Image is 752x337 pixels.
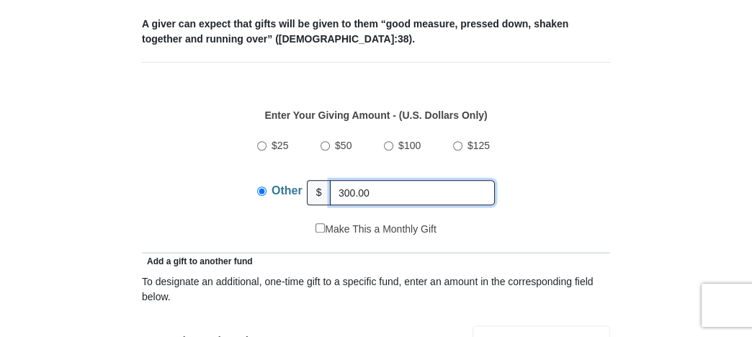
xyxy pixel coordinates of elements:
[315,223,325,233] input: Make This a Monthly Gift
[272,184,303,197] span: Other
[330,180,495,205] input: Other Amount
[142,18,568,45] b: A giver can expect that gifts will be given to them “good measure, pressed down, shaken together ...
[142,256,253,266] span: Add a gift to another fund
[142,274,610,305] div: To designate an additional, one-time gift to a specific fund, enter an amount in the correspondin...
[335,140,352,151] span: $50
[315,222,437,237] label: Make This a Monthly Gift
[272,140,288,151] span: $25
[264,109,487,121] strong: Enter Your Giving Amount - (U.S. Dollars Only)
[398,140,421,151] span: $100
[467,140,490,151] span: $125
[307,180,331,205] span: $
